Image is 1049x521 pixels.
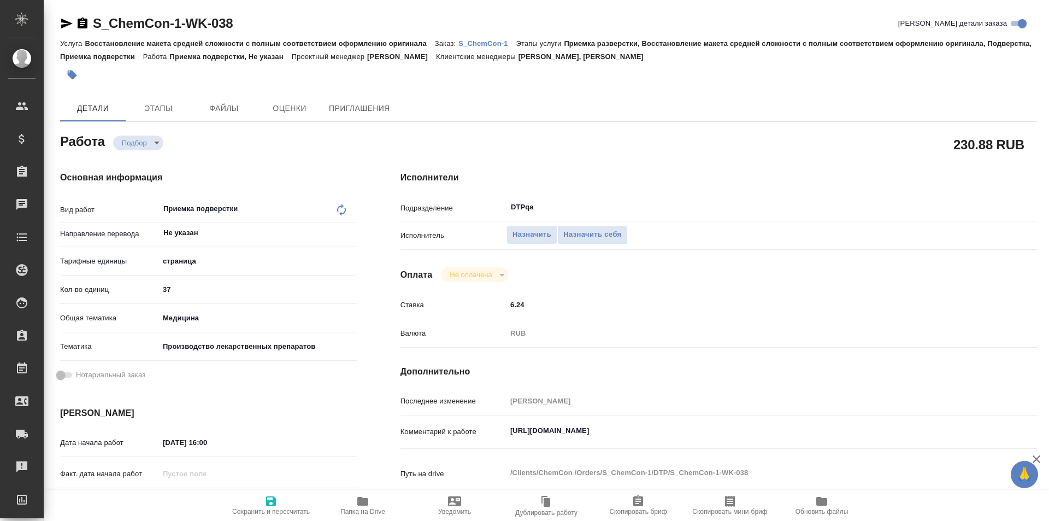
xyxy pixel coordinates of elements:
h2: Работа [60,131,105,150]
span: Обновить файлы [795,508,848,516]
div: RUB [506,324,984,343]
p: Проектный менеджер [292,52,367,61]
span: 🙏 [1015,463,1034,486]
span: Оценки [263,102,316,115]
button: Подбор [119,138,150,148]
p: [PERSON_NAME] [367,52,436,61]
p: Направление перевода [60,229,159,239]
button: 🙏 [1011,461,1038,488]
a: S_ChemCon-1-WK-038 [93,16,233,31]
span: Сохранить и пересчитать [232,508,310,516]
p: S_ChemCon-1 [458,39,516,48]
span: Скопировать мини-бриф [692,508,767,516]
button: Скопировать бриф [592,490,684,521]
p: Валюта [400,328,506,339]
p: Тематика [60,341,159,352]
p: Восстановление макета средней сложности с полным соответствием оформлению оригинала [85,39,434,48]
button: Скопировать мини-бриф [684,490,776,521]
textarea: /Clients/ChemCon /Orders/S_ChemCon-1/DTP/S_ChemCon-1-WK-038 [506,464,984,482]
button: Open [978,206,980,208]
div: Подбор [113,136,163,150]
span: Дублировать работу [515,509,577,517]
p: Услуга [60,39,85,48]
h4: [PERSON_NAME] [60,407,357,420]
h4: Оплата [400,268,433,282]
span: Нотариальный заказ [76,370,145,380]
span: Детали [67,102,119,115]
div: страница [159,252,357,271]
p: Клиентские менеджеры [436,52,518,61]
p: Вид работ [60,204,159,215]
button: Папка на Drive [317,490,409,521]
a: S_ChemCon-1 [458,38,516,48]
span: Скопировать бриф [609,508,667,516]
input: ✎ Введи что-нибудь [159,435,255,450]
span: Файлы [198,102,250,115]
span: Назначить [512,229,551,241]
span: [PERSON_NAME] детали заказа [898,18,1007,29]
button: Назначить [506,225,557,244]
p: Приемка подверстки, Не указан [169,52,291,61]
div: Подбор [441,267,508,282]
p: Исполнитель [400,230,506,241]
span: Приглашения [329,102,390,115]
button: Добавить тэг [60,63,84,87]
p: Подразделение [400,203,506,214]
p: Ставка [400,300,506,311]
p: Этапы услуги [516,39,564,48]
p: Работа [143,52,170,61]
span: Уведомить [438,508,471,516]
p: Факт. дата начала работ [60,469,159,479]
p: Кол-во единиц [60,284,159,295]
p: Тарифные единицы [60,256,159,267]
button: Обновить файлы [776,490,868,521]
p: Дата начала работ [60,437,159,448]
h2: 230.88 RUB [953,135,1024,154]
span: Назначить себя [563,229,621,241]
button: Дублировать работу [500,490,592,521]
div: Производство лекарственных препаратов [159,337,357,356]
p: Комментарий к работе [400,426,506,437]
input: Пустое поле [159,466,255,482]
div: Медицина [159,309,357,327]
p: Заказ: [435,39,458,48]
input: Пустое поле [506,393,984,409]
p: Путь на drive [400,469,506,479]
span: Папка на Drive [340,508,385,516]
textarea: [URL][DOMAIN_NAME] [506,422,984,440]
button: Уведомить [409,490,500,521]
p: Последнее изменение [400,396,506,407]
p: Общая тематика [60,313,159,324]
button: Назначить себя [557,225,627,244]
input: ✎ Введи что-нибудь [506,297,984,313]
button: Не оплачена [446,270,495,279]
button: Скопировать ссылку [76,17,89,30]
h4: Исполнители [400,171,1037,184]
h4: Дополнительно [400,365,1037,378]
button: Сохранить и пересчитать [225,490,317,521]
h4: Основная информация [60,171,357,184]
span: Этапы [132,102,185,115]
button: Скопировать ссылку для ЯМессенджера [60,17,73,30]
button: Open [351,232,353,234]
p: [PERSON_NAME], [PERSON_NAME] [518,52,652,61]
input: ✎ Введи что-нибудь [159,282,357,297]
